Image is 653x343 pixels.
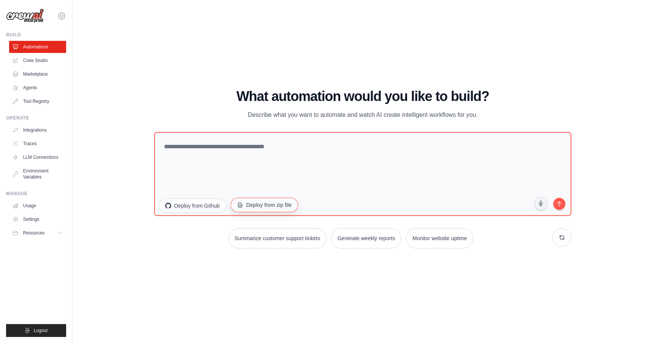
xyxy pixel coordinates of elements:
[34,327,48,334] span: Logout
[6,32,66,38] div: Build
[231,197,298,212] button: Deploy from zip file
[9,124,66,136] a: Integrations
[9,200,66,212] a: Usage
[9,95,66,107] a: Tool Registry
[6,324,66,337] button: Logout
[9,151,66,163] a: LLM Connections
[9,68,66,80] a: Marketplace
[23,230,45,236] span: Resources
[236,110,490,120] p: Describe what you want to automate and watch AI create intelligent workflows for you.
[9,165,66,183] a: Environment Variables
[615,307,653,343] iframe: Chat Widget
[159,199,226,213] button: Deploy from Github
[9,41,66,53] a: Automations
[9,138,66,150] a: Traces
[406,228,473,248] button: Monitor website uptime
[6,115,66,121] div: Operate
[6,191,66,197] div: Manage
[6,9,44,23] img: Logo
[9,82,66,94] a: Agents
[9,54,66,67] a: Crew Studio
[331,228,402,248] button: Generate weekly reports
[9,213,66,225] a: Settings
[228,228,326,248] button: Summarize customer support tickets
[154,89,571,104] h1: What automation would you like to build?
[9,227,66,239] button: Resources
